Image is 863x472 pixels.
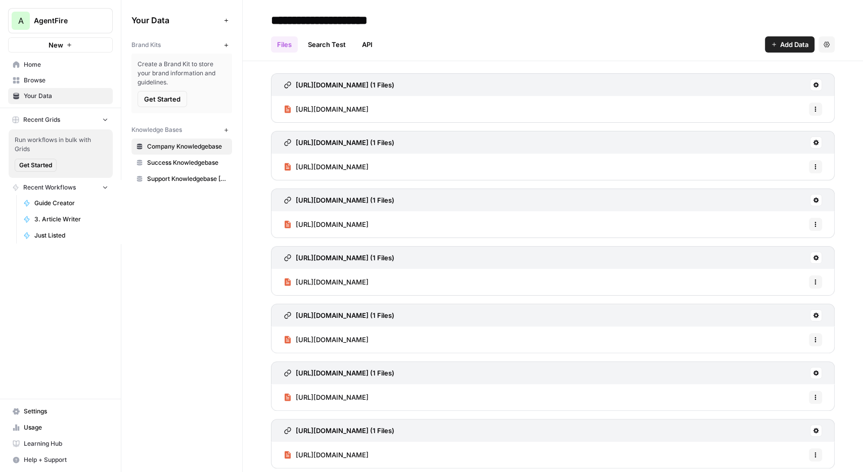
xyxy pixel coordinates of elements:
a: Browse [8,72,113,88]
h3: [URL][DOMAIN_NAME] (1 Files) [296,368,394,378]
button: Workspace: AgentFire [8,8,113,33]
span: New [49,40,63,50]
button: Recent Grids [8,112,113,127]
span: Knowledge Bases [131,125,182,134]
button: Help + Support [8,452,113,468]
span: Guide Creator [34,199,108,208]
button: Get Started [15,159,57,172]
a: [URL][DOMAIN_NAME] (1 Files) [284,247,394,269]
span: Browse [24,76,108,85]
h3: [URL][DOMAIN_NAME] (1 Files) [296,195,394,205]
span: Support Knowledgebase [11/24] [147,174,228,183]
button: Recent Workflows [8,180,113,195]
span: Home [24,60,108,69]
a: [URL][DOMAIN_NAME] [284,326,369,353]
a: [URL][DOMAIN_NAME] [284,269,369,295]
a: Company Knowledgebase [131,138,232,155]
span: Company Knowledgebase [147,142,228,151]
a: Just Listed [19,227,113,244]
span: [URL][DOMAIN_NAME] [296,335,369,345]
h3: [URL][DOMAIN_NAME] (1 Files) [296,426,394,436]
a: Search Test [302,36,352,53]
a: Support Knowledgebase [11/24] [131,171,232,187]
a: [URL][DOMAIN_NAME] [284,96,369,122]
a: [URL][DOMAIN_NAME] [284,211,369,238]
span: Run workflows in bulk with Grids [15,135,107,154]
a: API [356,36,379,53]
a: [URL][DOMAIN_NAME] (1 Files) [284,131,394,154]
span: Recent Workflows [23,183,76,192]
a: [URL][DOMAIN_NAME] (1 Files) [284,362,394,384]
span: Recent Grids [23,115,60,124]
span: AgentFire [34,16,95,26]
span: Help + Support [24,455,108,464]
a: Learning Hub [8,436,113,452]
button: New [8,37,113,53]
h3: [URL][DOMAIN_NAME] (1 Files) [296,80,394,90]
span: [URL][DOMAIN_NAME] [296,162,369,172]
a: Your Data [8,88,113,104]
span: Usage [24,423,108,432]
span: Just Listed [34,231,108,240]
span: [URL][DOMAIN_NAME] [296,450,369,460]
span: Get Started [19,161,52,170]
a: [URL][DOMAIN_NAME] (1 Files) [284,74,394,96]
span: Your Data [24,91,108,101]
a: Success Knowledgebase [131,155,232,171]
h3: [URL][DOMAIN_NAME] (1 Files) [296,137,394,148]
a: 3. Article Writer [19,211,113,227]
a: [URL][DOMAIN_NAME] [284,442,369,468]
a: [URL][DOMAIN_NAME] [284,154,369,180]
span: Add Data [780,39,808,50]
a: [URL][DOMAIN_NAME] (1 Files) [284,419,394,442]
span: Create a Brand Kit to store your brand information and guidelines. [138,60,226,87]
a: Files [271,36,298,53]
a: Usage [8,419,113,436]
span: [URL][DOMAIN_NAME] [296,219,369,229]
button: Add Data [765,36,814,53]
span: Settings [24,407,108,416]
a: [URL][DOMAIN_NAME] [284,384,369,410]
h3: [URL][DOMAIN_NAME] (1 Files) [296,253,394,263]
span: [URL][DOMAIN_NAME] [296,277,369,287]
a: [URL][DOMAIN_NAME] (1 Files) [284,304,394,326]
span: [URL][DOMAIN_NAME] [296,104,369,114]
span: [URL][DOMAIN_NAME] [296,392,369,402]
span: 3. Article Writer [34,215,108,224]
h3: [URL][DOMAIN_NAME] (1 Files) [296,310,394,320]
a: Home [8,57,113,73]
span: Brand Kits [131,40,161,50]
a: [URL][DOMAIN_NAME] (1 Files) [284,189,394,211]
a: Guide Creator [19,195,113,211]
span: Success Knowledgebase [147,158,228,167]
span: Get Started [144,94,180,104]
a: Settings [8,403,113,419]
button: Get Started [138,91,187,107]
span: Your Data [131,14,220,26]
span: Learning Hub [24,439,108,448]
span: A [18,15,24,27]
